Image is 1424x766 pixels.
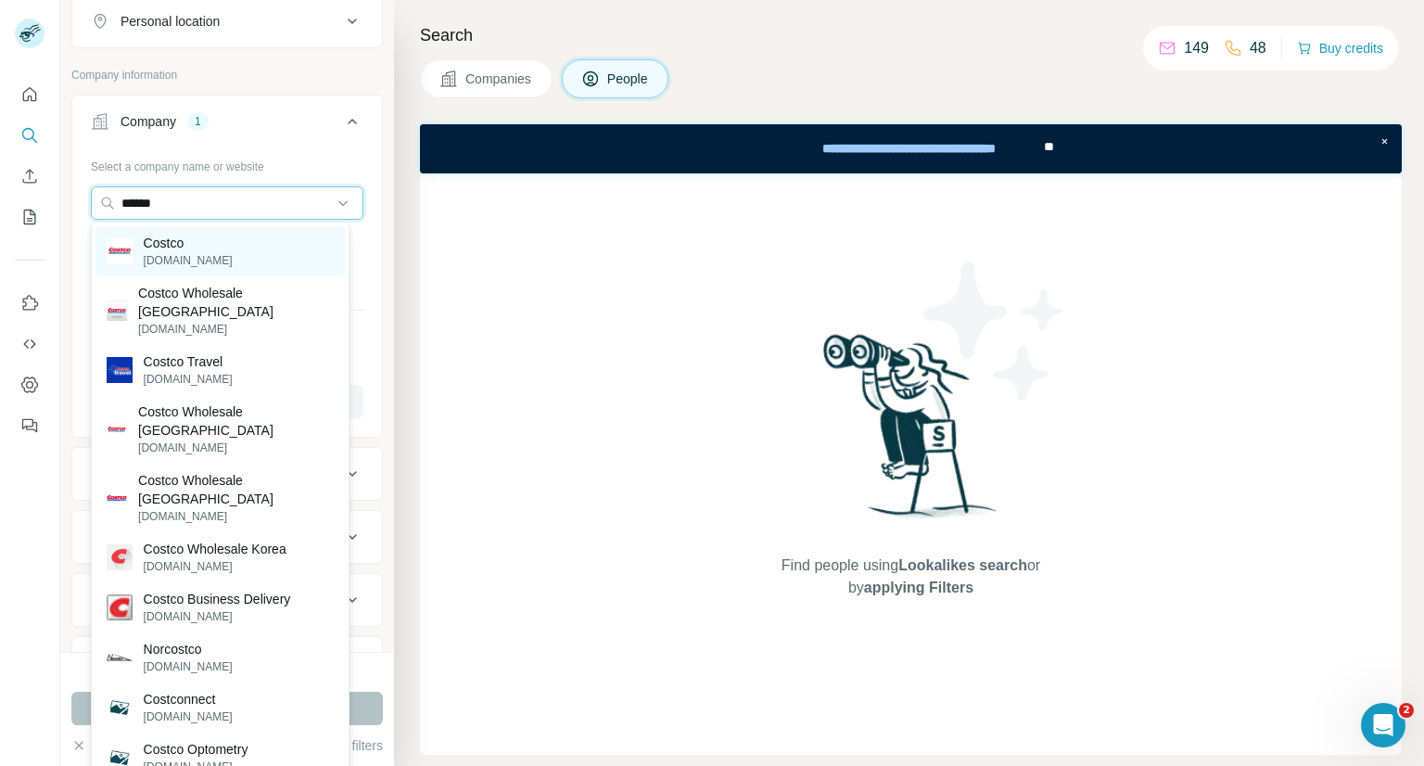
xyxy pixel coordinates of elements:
[1297,35,1383,61] button: Buy credits
[107,645,133,670] img: Norcostco
[144,540,286,558] p: Costco Wholesale Korea
[15,78,44,111] button: Quick start
[144,371,233,388] p: [DOMAIN_NAME]
[15,368,44,402] button: Dashboard
[144,640,233,658] p: Norcostco
[138,402,334,440] p: Costco Wholesale [GEOGRAPHIC_DATA]
[898,557,1027,573] span: Lookalikes search
[1184,37,1209,59] p: 149
[144,558,286,575] p: [DOMAIN_NAME]
[107,300,127,321] img: Costco Wholesale Canada
[72,578,382,622] button: Annual revenue ($)
[815,329,1008,536] img: Surfe Illustration - Woman searching with binoculars
[144,234,233,252] p: Costco
[91,151,363,175] div: Select a company name or website
[1250,37,1266,59] p: 48
[15,327,44,361] button: Use Surfe API
[144,252,233,269] p: [DOMAIN_NAME]
[144,709,233,725] p: [DOMAIN_NAME]
[71,67,383,83] p: Company information
[107,238,133,264] img: Costco
[138,440,334,456] p: [DOMAIN_NAME]
[138,321,334,338] p: [DOMAIN_NAME]
[72,99,382,151] button: Company1
[144,352,233,371] p: Costco Travel
[465,70,533,88] span: Companies
[138,284,334,321] p: Costco Wholesale [GEOGRAPHIC_DATA]
[15,160,44,193] button: Enrich CSV
[71,736,124,755] button: Clear
[121,112,176,131] div: Company
[138,471,334,508] p: Costco Wholesale [GEOGRAPHIC_DATA]
[107,695,133,721] img: Costconnect
[144,658,233,675] p: [DOMAIN_NAME]
[121,12,220,31] div: Personal location
[911,248,1078,415] img: Surfe Illustration - Stars
[420,22,1402,48] h4: Search
[72,641,382,685] button: Employees (size)
[864,580,973,595] span: applying Filters
[72,515,382,559] button: HQ location1
[762,555,1059,599] span: Find people using or by
[72,452,382,496] button: Industry
[144,608,291,625] p: [DOMAIN_NAME]
[607,70,650,88] span: People
[1361,703,1405,747] iframe: Intercom live chat
[15,200,44,234] button: My lists
[15,409,44,442] button: Feedback
[187,113,209,130] div: 1
[15,119,44,152] button: Search
[107,544,133,570] img: Costco Wholesale Korea
[144,690,233,709] p: Costconnect
[420,124,1402,173] iframe: Banner
[107,594,133,620] img: Costco Business Delivery
[144,590,291,608] p: Costco Business Delivery
[144,740,248,759] p: Costco Optometry
[107,357,133,383] img: Costco Travel
[138,508,334,525] p: [DOMAIN_NAME]
[107,488,127,508] img: Costco Wholesale Australia
[107,419,127,440] img: Costco Wholesale Mexico
[15,287,44,320] button: Use Surfe on LinkedIn
[1399,703,1414,718] span: 2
